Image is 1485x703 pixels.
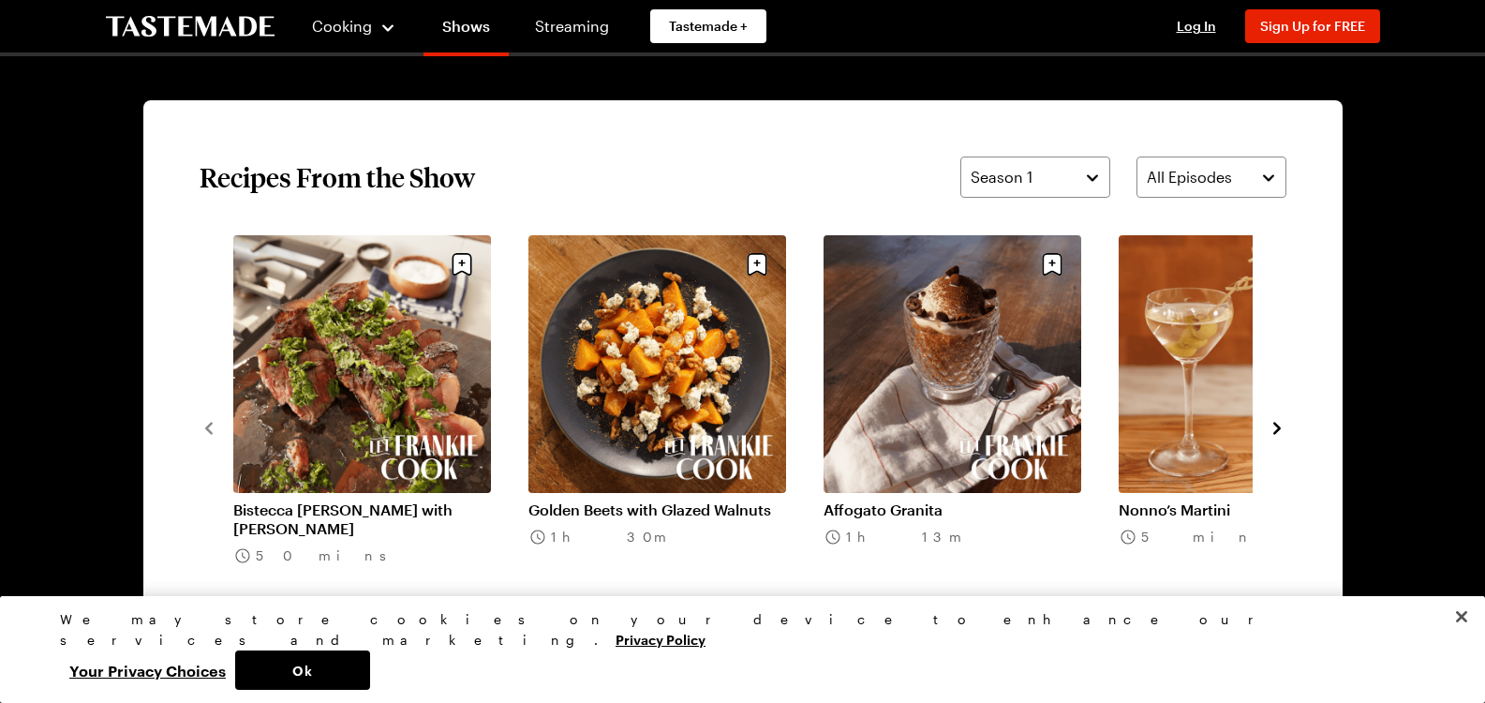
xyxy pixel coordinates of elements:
[1119,501,1376,519] a: Nonno’s Martini
[60,651,235,690] button: Your Privacy Choices
[669,17,748,36] span: Tastemade +
[235,651,370,690] button: Ok
[444,247,480,282] button: Save recipe
[312,17,372,35] span: Cooking
[650,9,766,43] a: Tastemade +
[312,4,397,49] button: Cooking
[824,501,1081,519] a: Affogato Granita
[960,157,1110,198] button: Season 1
[233,501,491,538] a: Bistecca [PERSON_NAME] with [PERSON_NAME]
[616,630,705,648] a: More information about your privacy, opens in a new tab
[1159,17,1234,36] button: Log In
[233,235,528,619] div: 1 / 10
[971,166,1032,188] span: Season 1
[1119,235,1414,619] div: 4 / 10
[423,4,509,56] a: Shows
[60,609,1409,690] div: Privacy
[1034,247,1070,282] button: Save recipe
[1441,596,1482,637] button: Close
[1177,18,1216,34] span: Log In
[528,235,824,619] div: 2 / 10
[1260,18,1365,34] span: Sign Up for FREE
[739,247,775,282] button: Save recipe
[1136,157,1286,198] button: All Episodes
[200,160,475,194] h2: Recipes From the Show
[200,415,218,438] button: navigate to previous item
[1245,9,1380,43] button: Sign Up for FREE
[60,609,1409,651] div: We may store cookies on your device to enhance our services and marketing.
[528,501,786,519] a: Golden Beets with Glazed Walnuts
[1268,415,1286,438] button: navigate to next item
[1147,166,1232,188] span: All Episodes
[824,235,1119,619] div: 3 / 10
[106,16,275,37] a: To Tastemade Home Page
